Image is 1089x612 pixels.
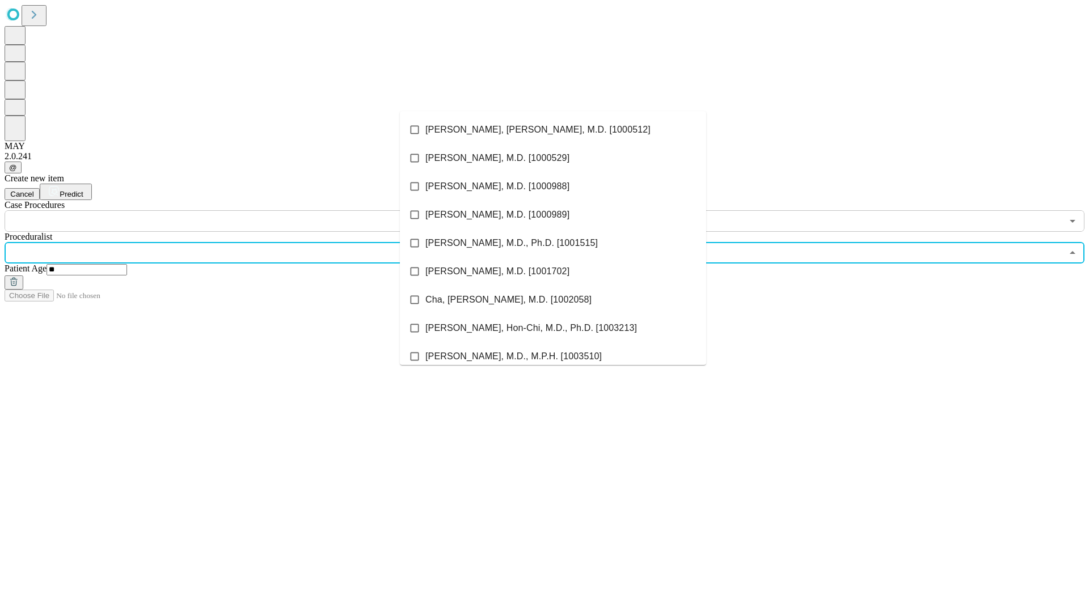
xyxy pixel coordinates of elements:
[5,161,22,173] button: @
[5,188,40,200] button: Cancel
[425,151,569,165] span: [PERSON_NAME], M.D. [1000529]
[5,173,64,183] span: Create new item
[1065,213,1080,229] button: Open
[9,163,17,172] span: @
[1065,245,1080,261] button: Close
[425,208,569,222] span: [PERSON_NAME], M.D. [1000989]
[425,180,569,193] span: [PERSON_NAME], M.D. [1000988]
[425,350,602,363] span: [PERSON_NAME], M.D., M.P.H. [1003510]
[425,236,598,250] span: [PERSON_NAME], M.D., Ph.D. [1001515]
[5,200,65,210] span: Scheduled Procedure
[60,190,83,198] span: Predict
[425,265,569,278] span: [PERSON_NAME], M.D. [1001702]
[5,141,1084,151] div: MAY
[425,123,651,137] span: [PERSON_NAME], [PERSON_NAME], M.D. [1000512]
[5,151,1084,161] div: 2.0.241
[40,184,92,200] button: Predict
[10,190,34,198] span: Cancel
[425,293,592,307] span: Cha, [PERSON_NAME], M.D. [1002058]
[5,232,52,241] span: Proceduralist
[5,263,47,273] span: Patient Age
[425,321,637,335] span: [PERSON_NAME], Hon-Chi, M.D., Ph.D. [1003213]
